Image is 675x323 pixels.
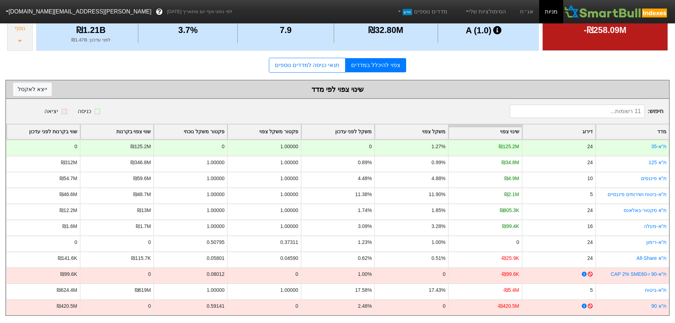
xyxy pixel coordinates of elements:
div: ₪619M [135,286,151,294]
div: 1.00000 [207,207,225,214]
div: 3.28% [432,223,446,230]
div: ₪34.8M [502,159,519,166]
div: 0.08012 [207,271,225,278]
a: ת''א All-Share [637,255,666,261]
a: ת''א 125 [649,160,666,165]
div: 0 [295,302,298,310]
span: חיפוש : [510,105,663,118]
input: 11 רשומות... [510,105,645,118]
div: -₪258.09M [552,24,659,37]
div: ₪125.2M [131,143,151,150]
div: מידע נוסף [9,16,31,33]
div: 1.00000 [207,175,225,182]
div: 4.48% [358,175,372,182]
a: ת''א פיננסים [641,176,666,181]
div: 5 [590,286,593,294]
div: 24 [587,207,593,214]
div: ₪99.6K [60,271,77,278]
div: 1.00000 [207,223,225,230]
div: 1.00000 [280,143,298,150]
div: 0 [74,143,77,150]
div: 1.00000 [280,223,298,230]
div: 1.00000 [280,286,298,294]
div: ₪46.6M [60,191,77,198]
div: 24 [587,159,593,166]
a: צפוי להיכלל במדדים [345,58,406,72]
div: 0.62% [358,255,372,262]
div: Toggle SortBy [596,124,669,139]
div: Toggle SortBy [449,124,522,139]
div: 0 [148,302,151,310]
div: 1.00000 [280,191,298,198]
div: 3.7% [140,24,236,37]
div: ₪2.1M [504,191,519,198]
a: הסימולציות שלי [461,5,509,19]
button: ייצא לאקסל [13,83,52,96]
div: 1.00000 [280,207,298,214]
div: Toggle SortBy [522,124,596,139]
a: ת''א 90 [651,303,666,309]
div: Toggle SortBy [228,124,301,139]
div: יציאה [44,107,58,116]
div: 1.85% [432,207,446,214]
div: ₪805.3K [500,207,519,214]
div: 3.09% [358,223,372,230]
div: A (1.0) [440,24,530,37]
div: 24 [587,239,593,246]
img: SmartBull [563,5,669,19]
div: ₪1.6M [62,223,77,230]
div: ₪141.6K [58,255,77,262]
div: ₪1.21B [45,24,136,37]
div: Toggle SortBy [375,124,448,139]
a: ת"א-35 [651,144,666,149]
div: -₪99.6K [501,271,519,278]
div: 10 [587,175,593,182]
div: 17.58% [355,286,372,294]
div: -₪420.5M [497,302,519,310]
div: 1.00000 [280,159,298,166]
div: ₪420.5M [57,302,77,310]
div: 0 [443,302,446,310]
div: ₪59.6M [133,175,151,182]
div: 0.04590 [280,255,298,262]
div: 2.48% [358,302,372,310]
a: ת''א סקטור-באלאנס [624,207,666,213]
a: ת"א-ביטוח [645,287,666,293]
div: לפני עדכון : ₪1.47B [45,37,136,44]
div: Toggle SortBy [301,124,375,139]
a: ת"א-ביטוח ושירותים פיננסיים [608,191,666,197]
div: 0 [516,239,519,246]
div: 1.00% [432,239,446,246]
div: 0 [148,239,151,246]
div: 11.38% [355,191,372,198]
a: מדדים נוספיםחדש [394,5,450,19]
div: ₪125.2M [499,143,519,150]
div: ₪48.7M [133,191,151,198]
div: 17.43% [429,286,446,294]
a: ת''א-רימון [646,239,666,245]
div: ₪99.4K [502,223,519,230]
div: 24 [587,143,593,150]
div: 24 [587,255,593,262]
div: 1.00000 [207,286,225,294]
div: ₪312M [61,159,77,166]
span: חדש [403,9,412,15]
div: 11.90% [429,191,446,198]
div: Toggle SortBy [7,124,80,139]
div: 1.27% [432,143,446,150]
div: Toggle SortBy [154,124,227,139]
div: ₪1.7M [136,223,151,230]
div: ₪4.9M [504,175,519,182]
div: 1.00000 [207,191,225,198]
div: ₪12.2M [60,207,77,214]
div: 5 [590,191,593,198]
div: 0 [295,271,298,278]
div: 0.05801 [207,255,225,262]
div: Toggle SortBy [81,124,154,139]
span: לפי נתוני סוף יום מתאריך [DATE] [167,8,232,15]
div: ₪346.8M [131,159,151,166]
div: ₪13M [137,207,151,214]
div: 4.88% [432,175,446,182]
div: 0.89% [358,159,372,166]
div: 0.99% [432,159,446,166]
